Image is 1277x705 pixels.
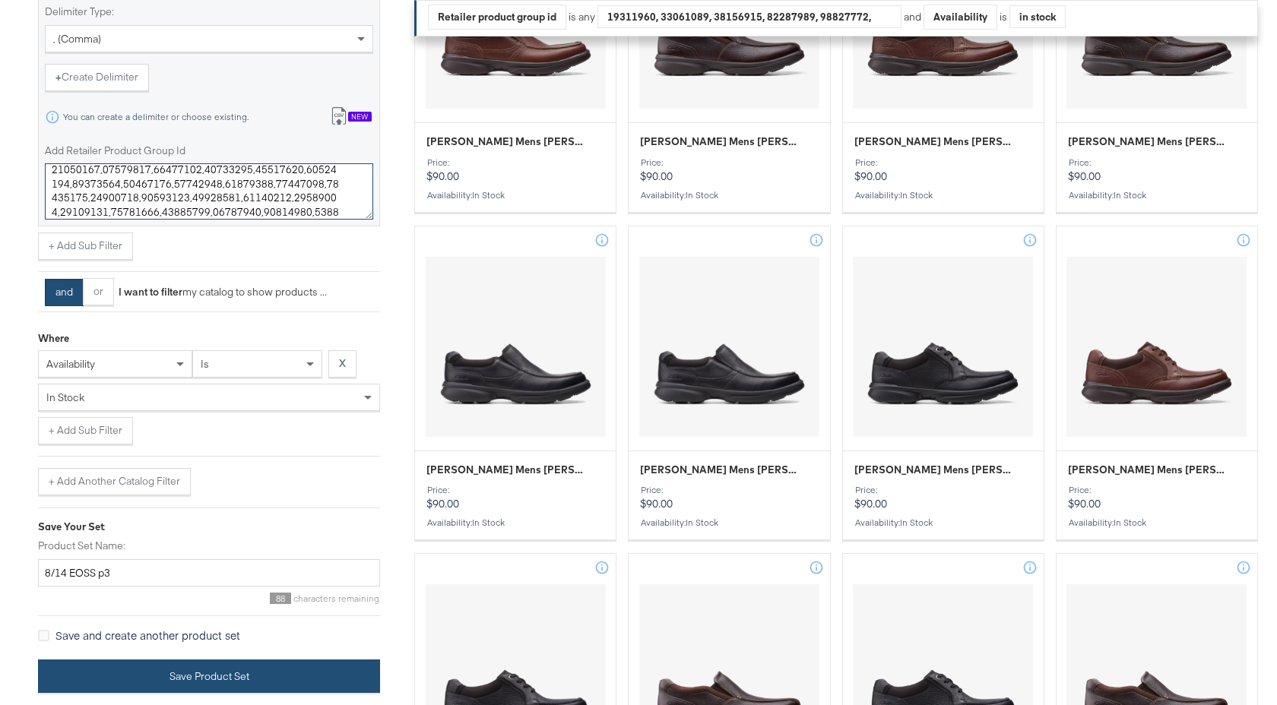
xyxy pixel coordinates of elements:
[1114,517,1146,528] span: in stock
[429,5,566,29] div: Retailer product group id
[1068,190,1246,201] div: Availability :
[1068,463,1228,477] span: Clarks Mens Bradley Vibe Tan Tumbled
[38,559,380,587] input: Give your set a descriptive name
[997,10,1009,24] div: is
[1068,485,1246,495] div: Price:
[472,517,505,528] span: in stock
[45,279,84,306] button: and
[328,350,356,378] button: X
[1068,485,1246,511] p: $90.00
[854,485,1032,495] div: Price:
[114,285,327,299] div: my catalog to show products ...
[598,5,901,28] div: 19311960, 33061089, 38156915, 82287989, 98827772, 64902827, 74552124, 75982313, 06873168, 1733342...
[640,463,800,477] span: Clarks Mens Bradley Free Black Tumbled Leather
[46,390,84,404] span: in stock
[62,112,249,122] div: You can create a delimiter or choose existing.
[854,157,1032,168] div: Price:
[640,157,818,168] div: Price:
[854,485,1032,511] p: $90.00
[900,517,933,528] span: in stock
[640,485,818,495] div: Price:
[426,157,604,183] p: $90.00
[426,190,604,201] div: Availability :
[686,189,718,201] span: in stock
[640,134,800,149] span: Clarks Mens Bradley Step Brown Tumb
[426,485,604,511] p: $90.00
[426,157,604,168] div: Price:
[53,32,101,46] span: , (comma)
[426,134,587,149] span: Clarks Mens Bradley Free Tan Tumbled
[38,593,380,604] div: characters remaining
[319,103,382,131] button: New
[201,357,209,371] span: is
[854,517,1032,528] div: Availability :
[472,189,505,201] span: in stock
[1068,517,1246,528] div: Availability :
[38,232,133,260] button: + Add Sub Filter
[45,5,373,19] label: Delimiter Type:
[426,517,604,528] div: Availability :
[339,356,346,371] strong: X
[640,485,818,511] p: $90.00
[38,659,380,694] button: Save Product Set
[270,593,291,604] span: 88
[45,144,373,158] label: Add Retailer Product Group Id
[46,357,95,371] span: availability
[640,190,818,201] div: Availability :
[55,70,62,84] strong: +
[426,463,587,477] span: Clarks Mens Bradley Free Black Tumbled Leather
[924,5,997,29] div: Availability
[1114,189,1146,201] span: in stock
[38,468,191,495] button: + Add Another Catalog Filter
[38,539,380,553] label: Product Set Name:
[904,5,1066,30] div: and
[83,278,114,305] button: or
[900,189,933,201] span: in stock
[854,157,1032,183] p: $90.00
[566,10,597,24] div: is any
[640,157,818,183] p: $90.00
[686,517,718,528] span: in stock
[38,331,69,346] div: Where
[426,485,604,495] div: Price:
[45,64,149,91] button: +Create Delimiter
[1068,157,1246,183] p: $90.00
[1010,5,1065,28] div: in stock
[854,190,1032,201] div: Availability :
[38,417,133,444] button: + Add Sub Filter
[348,112,372,122] div: New
[640,517,818,528] div: Availability :
[38,520,380,534] div: Save Your Set
[1068,134,1228,149] span: Clarks Mens Bradley Step Brown Tumb
[854,134,1015,149] span: Clarks Mens Bradley Vibe Tan Tumbled
[854,463,1015,477] span: Clarks Mens Bradley Vibe Black Tumbled Leather
[1068,157,1246,168] div: Price:
[119,285,182,299] strong: I want to filter
[45,163,373,220] textarea: 23116536,63853364,98797024,56917683,83075760,42752967,45663501,49293813,15589558,79519250,2686594...
[55,628,240,643] span: Save and create another product set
